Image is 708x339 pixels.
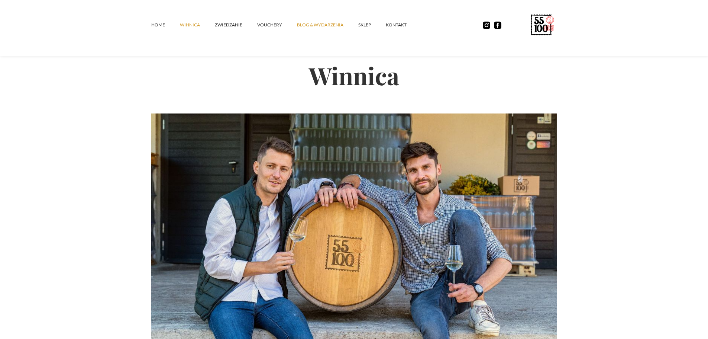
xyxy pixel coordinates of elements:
[215,14,257,36] a: ZWIEDZANIE
[297,14,358,36] a: Blog & Wydarzenia
[151,14,180,36] a: Home
[386,14,421,36] a: kontakt
[151,37,557,113] h2: Winnica
[358,14,386,36] a: SKLEP
[180,14,215,36] a: winnica
[257,14,297,36] a: vouchery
